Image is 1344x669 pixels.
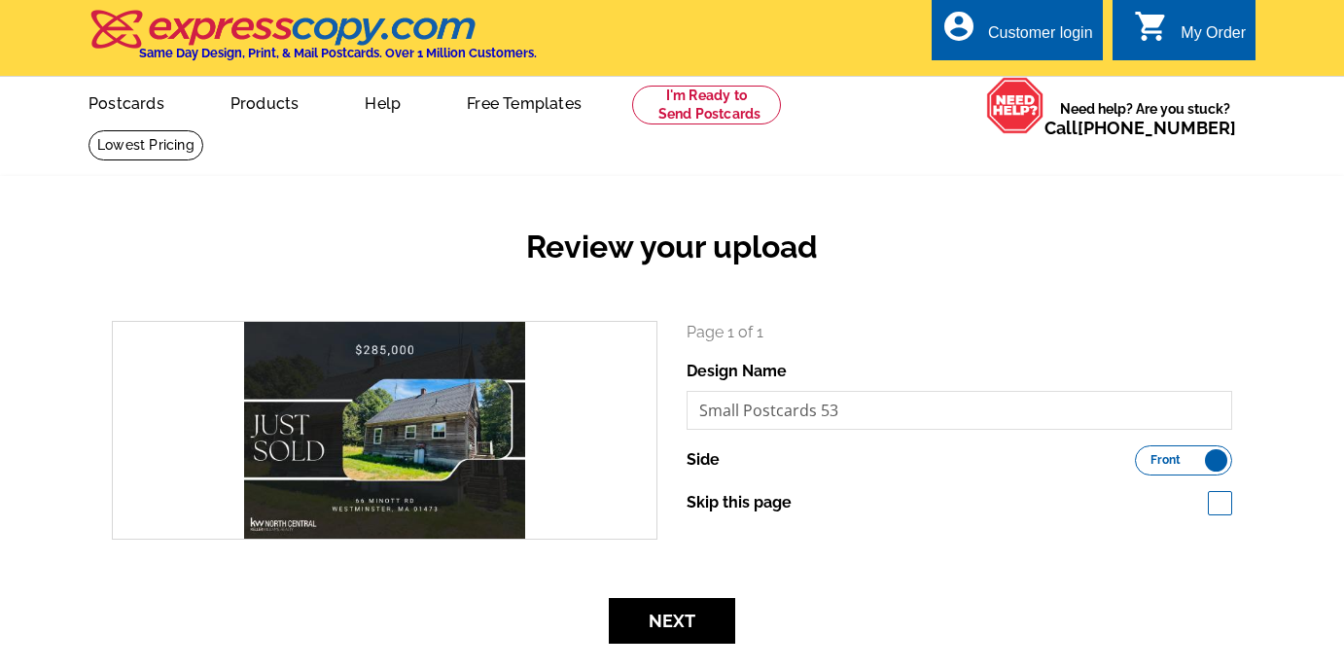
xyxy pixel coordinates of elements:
[1078,118,1236,138] a: [PHONE_NUMBER]
[139,46,537,60] h4: Same Day Design, Print, & Mail Postcards. Over 1 Million Customers.
[57,79,195,124] a: Postcards
[687,391,1232,430] input: File Name
[1134,21,1246,46] a: shopping_cart My Order
[1181,24,1246,52] div: My Order
[986,77,1044,134] img: help
[199,79,331,124] a: Products
[687,491,792,514] label: Skip this page
[988,24,1093,52] div: Customer login
[334,79,432,124] a: Help
[941,9,976,44] i: account_circle
[88,23,537,60] a: Same Day Design, Print, & Mail Postcards. Over 1 Million Customers.
[1044,118,1236,138] span: Call
[941,21,1093,46] a: account_circle Customer login
[1134,9,1169,44] i: shopping_cart
[609,598,735,644] button: Next
[687,448,720,472] label: Side
[687,321,1232,344] p: Page 1 of 1
[1150,455,1181,465] span: Front
[97,229,1247,265] h2: Review your upload
[1044,99,1246,138] span: Need help? Are you stuck?
[687,360,787,383] label: Design Name
[436,79,613,124] a: Free Templates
